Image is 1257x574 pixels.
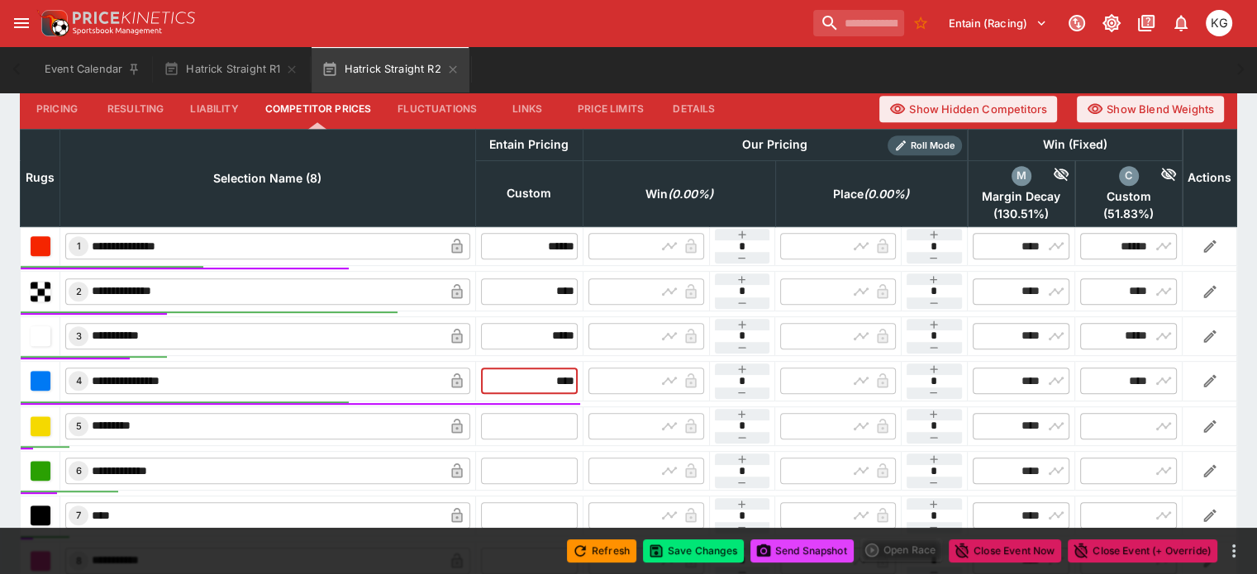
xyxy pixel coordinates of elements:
span: 6 [73,465,85,477]
span: Margin Decay [973,189,1069,204]
button: Documentation [1131,8,1161,38]
img: Sportsbook Management [73,27,162,35]
button: No Bookmarks [907,10,934,36]
button: Save Changes [643,539,744,562]
button: Resulting [94,89,177,129]
button: Competitor Prices [252,89,385,129]
em: ( 0.00 %) [668,184,713,204]
div: custom [1119,166,1139,186]
span: 2 [73,286,85,297]
th: Custom [475,160,583,226]
th: Rugs [21,129,60,226]
button: Close Event Now [949,539,1061,562]
button: Hatrick Straight R1 [154,46,308,93]
input: search [813,10,904,36]
span: 5 [73,420,85,432]
th: Entain Pricing [475,129,583,160]
div: margin_decay [1012,166,1031,186]
button: Notifications [1166,8,1196,38]
img: PriceKinetics Logo [36,7,69,40]
div: Show/hide Price Roll mode configuration. [888,135,962,155]
span: 3 [73,330,85,342]
div: Hide Competitor [1139,166,1178,186]
div: Kevin Gutschlag [1206,10,1232,36]
button: Show Hidden Competitors [879,96,1057,122]
button: Send Snapshot [750,539,854,562]
button: Select Tenant [939,10,1057,36]
div: split button [860,538,942,562]
em: ( 0.00 %) [864,184,909,204]
span: 4 [73,375,85,387]
span: Win(0.00%) [627,184,731,204]
button: Hatrick Straight R2 [312,46,469,93]
span: Custom [1080,189,1177,204]
th: Win (Fixed) [968,129,1183,160]
button: Fluctuations [384,89,490,129]
span: Roll Mode [904,139,962,153]
button: Event Calendar [35,46,150,93]
div: Our Pricing [736,135,814,155]
button: Price Limits [564,89,657,129]
span: 1 [74,240,84,252]
th: Actions [1183,129,1237,226]
span: ( 130.51 %) [973,206,1069,221]
span: Selection Name (8) [195,168,340,188]
button: Refresh [567,539,636,562]
button: Pricing [20,89,94,129]
button: Links [490,89,564,129]
button: Details [657,89,731,129]
img: PriceKinetics [73,12,195,24]
button: Liability [177,89,251,129]
span: 7 [73,510,84,521]
button: Kevin Gutschlag [1201,5,1237,41]
button: Show Blend Weights [1077,96,1224,122]
button: more [1224,541,1244,561]
button: Toggle light/dark mode [1097,8,1126,38]
button: Close Event (+ Override) [1068,539,1217,562]
div: Hide Competitor [1031,166,1070,186]
span: ( 51.83 %) [1080,206,1177,221]
span: Place(0.00%) [815,184,927,204]
button: Connected to PK [1062,8,1092,38]
button: open drawer [7,8,36,38]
